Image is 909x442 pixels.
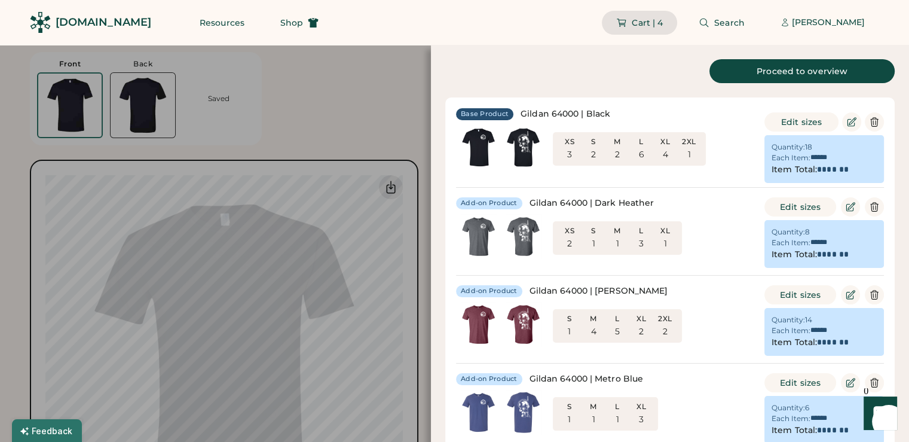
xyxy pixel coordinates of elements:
div: 6 [638,149,644,161]
div: 2XL [656,314,675,324]
div: 3 [639,238,644,250]
div: Add-on Product [461,199,518,208]
div: [PERSON_NAME] [792,17,865,29]
iframe: Front Chat [852,388,904,440]
div: Gildan 64000 | Black [521,108,610,120]
div: L [608,314,627,324]
div: S [584,226,603,236]
button: Delete [865,197,884,217]
div: Gildan 64000 | Dark Heather [530,197,654,209]
a: Proceed to overview [709,59,895,83]
img: generate-image [501,390,546,435]
div: 1 [592,414,595,426]
div: 1 [568,414,571,426]
div: Each Item: [772,153,810,163]
div: XS [560,137,579,147]
button: Search [684,11,759,35]
div: 3 [567,149,572,161]
div: Base Product [461,109,509,119]
img: generate-image [456,302,501,347]
button: Delete [865,112,884,132]
div: 8 [805,227,810,237]
div: M [584,314,603,324]
div: [DOMAIN_NAME] [56,15,151,30]
div: 3 [639,414,644,426]
div: 1 [568,326,571,338]
button: Delete [865,373,884,392]
img: generate-image [456,125,501,170]
button: Delete [865,285,884,304]
div: 4 [590,326,596,338]
div: 1 [687,149,690,161]
button: Edit sizes [764,285,836,304]
div: Each Item: [772,414,810,423]
button: Edit Product [841,197,860,217]
div: Add-on Product [461,286,518,296]
div: S [560,314,579,324]
div: 18 [805,142,812,152]
div: XL [656,137,675,147]
div: 14 [805,315,812,325]
img: generate-image [456,214,501,259]
div: S [560,402,579,411]
div: XL [632,314,651,324]
div: M [608,226,627,236]
div: Quantity: [772,403,805,413]
div: 1 [663,238,666,250]
div: XS [560,226,579,236]
button: Edit Product [842,112,861,132]
div: Item Total: [772,164,817,176]
button: Shop [266,11,333,35]
div: L [608,402,627,411]
span: Cart | 4 [632,19,663,27]
button: Edit sizes [764,373,836,392]
div: 2 [663,326,668,338]
div: 2 [567,238,572,250]
div: Each Item: [772,238,810,248]
img: generate-image [501,214,546,259]
button: Edit sizes [764,197,836,217]
div: Gildan 64000 | Metro Blue [530,373,644,385]
button: Resources [185,11,259,35]
div: Item Total: [772,337,817,349]
img: generate-image [501,125,546,170]
div: 2 [591,149,596,161]
div: S [584,137,603,147]
div: L [632,226,651,236]
div: XL [632,402,651,411]
div: XL [656,226,675,236]
div: 6 [805,403,809,413]
span: Search [714,19,745,27]
div: M [584,402,603,411]
div: Quantity: [772,315,805,325]
div: 1 [592,238,595,250]
img: generate-image [456,390,501,435]
div: Item Total: [772,425,817,437]
div: Gildan 64000 | [PERSON_NAME] [530,285,668,297]
div: 2 [639,326,644,338]
div: 2 [615,149,620,161]
button: Edit Product [841,285,860,304]
div: Item Total: [772,249,817,261]
div: 1 [616,414,619,426]
div: 1 [616,238,619,250]
button: Edit sizes [764,112,838,132]
div: 2XL [680,137,699,147]
img: Rendered Logo - Screens [30,12,51,33]
div: Each Item: [772,326,810,336]
div: L [632,137,651,147]
div: M [608,137,627,147]
div: Proceed to overview [724,67,880,75]
div: Add-on Product [461,374,518,384]
div: Quantity: [772,227,805,237]
div: 4 [662,149,668,161]
div: 5 [615,326,620,338]
span: Shop [280,19,303,27]
button: Edit Product [841,373,860,392]
img: generate-image [501,302,546,347]
button: Cart | 4 [602,11,677,35]
div: Quantity: [772,142,805,152]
